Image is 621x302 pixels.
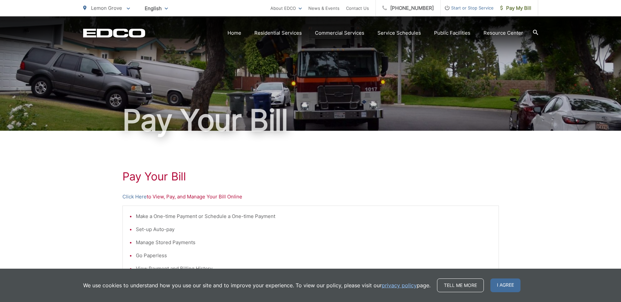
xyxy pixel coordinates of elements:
[136,252,492,260] li: Go Paperless
[122,170,499,183] h1: Pay Your Bill
[140,3,173,14] span: English
[136,265,492,273] li: View Payment and Billing History
[122,193,499,201] p: to View, Pay, and Manage Your Bill Online
[500,4,531,12] span: Pay My Bill
[382,281,417,289] a: privacy policy
[346,4,369,12] a: Contact Us
[437,278,484,292] a: Tell me more
[254,29,302,37] a: Residential Services
[91,5,122,11] span: Lemon Grove
[490,278,521,292] span: I agree
[228,29,241,37] a: Home
[83,281,430,289] p: We use cookies to understand how you use our site and to improve your experience. To view our pol...
[270,4,302,12] a: About EDCO
[315,29,364,37] a: Commercial Services
[83,28,145,38] a: EDCD logo. Return to the homepage.
[122,193,147,201] a: Click Here
[434,29,470,37] a: Public Facilities
[136,212,492,220] li: Make a One-time Payment or Schedule a One-time Payment
[377,29,421,37] a: Service Schedules
[83,104,538,137] h1: Pay Your Bill
[308,4,339,12] a: News & Events
[484,29,523,37] a: Resource Center
[136,226,492,233] li: Set-up Auto-pay
[136,239,492,246] li: Manage Stored Payments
